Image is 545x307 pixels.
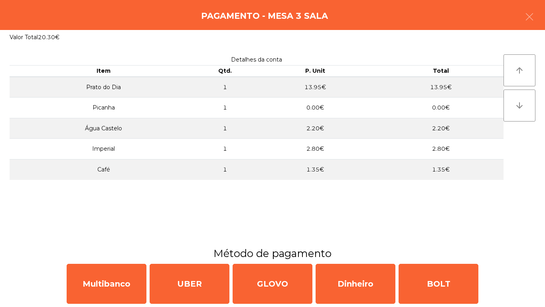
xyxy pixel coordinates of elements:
td: Imperial [10,139,198,159]
td: 1 [198,159,253,180]
td: 2.80€ [378,139,504,159]
button: arrow_downward [504,90,535,122]
h4: Pagamento - Mesa 3 Sala [201,10,328,22]
td: Prato do Dia [10,77,198,98]
td: 1 [198,118,253,139]
td: 2.80€ [253,139,378,159]
div: Dinheiro [316,264,395,304]
td: 13.95€ [253,77,378,98]
td: Picanha [10,98,198,118]
h3: Método de pagamento [6,246,539,261]
td: 1.35€ [378,159,504,180]
th: Total [378,66,504,77]
th: Item [10,66,198,77]
td: 1 [198,139,253,159]
td: Água Castelo [10,118,198,139]
div: BOLT [399,264,478,304]
th: Qtd. [198,66,253,77]
td: 0.00€ [378,98,504,118]
i: arrow_downward [515,101,524,110]
td: 1 [198,77,253,98]
td: 0.00€ [253,98,378,118]
th: P. Unit [253,66,378,77]
span: Valor Total [10,34,38,41]
td: Café [10,159,198,180]
div: GLOVO [233,264,312,304]
i: arrow_upward [515,66,524,75]
td: 1 [198,98,253,118]
div: UBER [150,264,229,304]
span: Detalhes da conta [231,56,282,63]
td: 13.95€ [378,77,504,98]
span: 20.30€ [38,34,59,41]
button: arrow_upward [504,54,535,86]
td: 1.35€ [253,159,378,180]
td: 2.20€ [253,118,378,139]
div: Multibanco [67,264,146,304]
td: 2.20€ [378,118,504,139]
